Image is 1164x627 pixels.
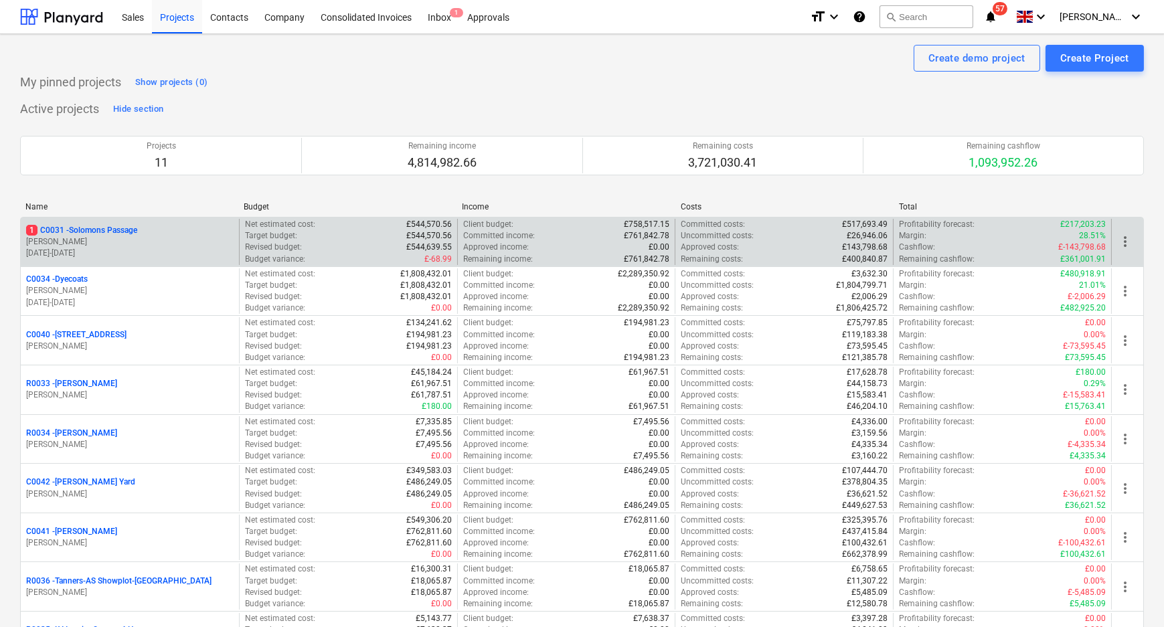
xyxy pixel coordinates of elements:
[463,537,529,549] p: Approved income :
[836,302,888,314] p: £1,806,425.72
[406,526,452,537] p: £762,811.60
[681,526,754,537] p: Uncommitted costs :
[463,352,533,363] p: Remaining income :
[967,141,1040,152] p: Remaining cashflow
[406,465,452,476] p: £349,583.03
[26,428,234,450] div: R0034 -[PERSON_NAME][PERSON_NAME]
[681,465,745,476] p: Committed costs :
[26,526,117,537] p: C0041 - [PERSON_NAME]
[463,268,513,280] p: Client budget :
[408,155,477,171] p: 4,814,982.66
[245,428,297,439] p: Target budget :
[132,72,211,93] button: Show projects (0)
[1060,549,1106,560] p: £100,432.61
[463,254,533,265] p: Remaining income :
[1084,428,1106,439] p: 0.00%
[431,352,452,363] p: £0.00
[899,389,935,401] p: Cashflow :
[463,549,533,560] p: Remaining income :
[1060,268,1106,280] p: £480,918.91
[928,50,1025,67] div: Create demo project
[147,141,176,152] p: Projects
[847,317,888,329] p: £75,797.85
[245,401,305,412] p: Budget variance :
[463,476,535,488] p: Committed income :
[649,378,669,389] p: £0.00
[1128,9,1144,25] i: keyboard_arrow_down
[899,341,935,352] p: Cashflow :
[633,416,669,428] p: £7,495.56
[463,378,535,389] p: Committed income :
[1079,280,1106,291] p: 21.01%
[245,317,315,329] p: Net estimated cost :
[624,254,669,265] p: £761,842.78
[1058,537,1106,549] p: £-100,432.61
[463,526,535,537] p: Committed income :
[836,280,888,291] p: £1,804,799.71
[688,141,757,152] p: Remaining costs
[26,488,234,500] p: [PERSON_NAME]
[26,297,234,308] p: [DATE] - [DATE]
[245,515,315,526] p: Net estimated cost :
[411,389,452,401] p: £61,787.51
[422,401,452,412] p: £180.00
[26,329,127,341] p: C0040 - [STREET_ADDRESS]
[463,389,529,401] p: Approved income :
[899,537,935,549] p: Cashflow :
[463,439,529,450] p: Approved income :
[1068,439,1106,450] p: £-4,335.34
[851,450,888,462] p: £3,160.22
[842,242,888,253] p: £143,798.68
[25,202,233,211] div: Name
[984,9,997,25] i: notifications
[967,155,1040,171] p: 1,093,952.26
[463,280,535,291] p: Committed income :
[245,465,315,476] p: Net estimated cost :
[463,230,535,242] p: Committed income :
[649,280,669,291] p: £0.00
[899,401,975,412] p: Remaining cashflow :
[851,268,888,280] p: £3,632.30
[899,465,975,476] p: Profitability forecast :
[20,74,121,90] p: My pinned projects
[411,378,452,389] p: £61,967.51
[463,401,533,412] p: Remaining income :
[899,515,975,526] p: Profitability forecast :
[899,378,926,389] p: Margin :
[26,225,137,236] p: C0031 - Solomons Passage
[26,476,234,499] div: C0042 -[PERSON_NAME] Yard[PERSON_NAME]
[681,500,743,511] p: Remaining costs :
[26,225,234,259] div: 1C0031 -Solomons Passage[PERSON_NAME][DATE]-[DATE]
[1076,367,1106,378] p: £180.00
[1058,242,1106,253] p: £-143,798.68
[245,352,305,363] p: Budget variance :
[624,219,669,230] p: £758,517.15
[649,488,669,500] p: £0.00
[244,202,451,211] div: Budget
[463,416,513,428] p: Client budget :
[681,352,743,363] p: Remaining costs :
[406,242,452,253] p: £544,639.55
[1063,488,1106,500] p: £-36,621.52
[810,9,826,25] i: format_size
[245,242,302,253] p: Revised budget :
[649,439,669,450] p: £0.00
[1060,302,1106,314] p: £482,925.20
[406,317,452,329] p: £134,241.62
[406,341,452,352] p: £194,981.23
[416,416,452,428] p: £7,335.85
[1063,389,1106,401] p: £-15,583.41
[463,317,513,329] p: Client budget :
[245,537,302,549] p: Revised budget :
[1085,416,1106,428] p: £0.00
[899,476,926,488] p: Margin :
[1060,219,1106,230] p: £217,203.23
[1060,11,1127,22] span: [PERSON_NAME]
[245,378,297,389] p: Target budget :
[411,367,452,378] p: £45,184.24
[899,352,975,363] p: Remaining cashflow :
[649,242,669,253] p: £0.00
[1063,341,1106,352] p: £-73,595.45
[842,537,888,549] p: £100,432.61
[26,274,234,308] div: C0034 -Dyecoats[PERSON_NAME][DATE]-[DATE]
